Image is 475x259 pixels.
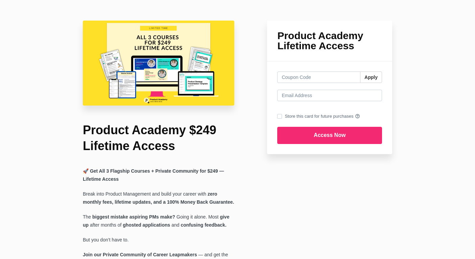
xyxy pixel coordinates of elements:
[277,113,382,120] label: Store this card for future purchases
[181,222,226,228] strong: confusing feedback.
[83,122,234,154] h1: Product Academy $249 Lifetime Access
[277,90,382,101] input: Email Address
[277,71,360,83] input: Coupon Code
[277,31,382,51] h1: Product Academy Lifetime Access
[83,190,234,206] p: Break into Product Management and build your career with
[83,213,234,229] p: The Going it alone. Most after months of and
[83,168,90,174] span: 🚀
[92,214,175,220] strong: biggest mistake aspiring PMs make?
[277,114,282,119] input: Store this card for future purchases
[83,252,197,257] b: Join our Private Community of Career Leapmakers
[277,127,382,144] input: Access Now
[83,168,224,182] b: Get All 3 Flagship Courses + Private Community for $249 — Lifetime Access
[83,21,234,106] img: 2acbe0-ed5c-22a8-4ace-e4ff77505c2_Online_Course_Launch_Mockup_Instagram_Post_1280_x_720_px_.png
[121,222,170,228] strong: ghosted applications
[83,236,234,244] p: But you don’t have to.
[360,71,382,83] button: Apply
